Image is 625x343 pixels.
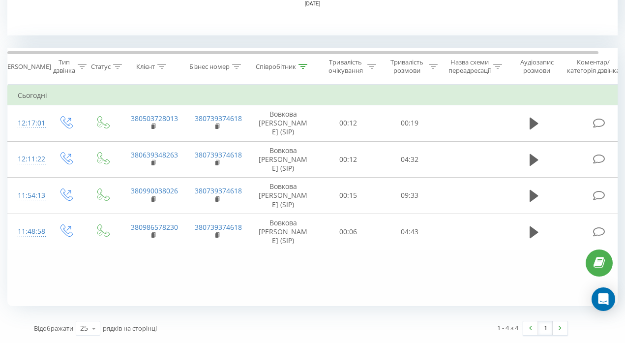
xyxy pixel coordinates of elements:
[379,105,441,142] td: 00:19
[249,141,318,178] td: Вовкова [PERSON_NAME] (SIP)
[18,114,37,133] div: 12:17:01
[448,58,491,75] div: Назва схеми переадресації
[34,324,73,333] span: Відображати
[18,222,37,241] div: 11:48:58
[195,150,242,159] a: 380739374618
[513,58,561,75] div: Аудіозапис розмови
[318,105,379,142] td: 00:12
[379,178,441,214] td: 09:33
[318,178,379,214] td: 00:15
[189,62,230,71] div: Бізнес номер
[131,114,178,123] a: 380503728013
[131,222,178,232] a: 380986578230
[305,1,321,6] text: [DATE]
[387,58,426,75] div: Тривалість розмови
[249,214,318,250] td: Вовкова [PERSON_NAME] (SIP)
[195,186,242,195] a: 380739374618
[565,58,622,75] div: Коментар/категорія дзвінка
[53,58,75,75] div: Тип дзвінка
[195,222,242,232] a: 380739374618
[249,178,318,214] td: Вовкова [PERSON_NAME] (SIP)
[497,323,518,333] div: 1 - 4 з 4
[18,150,37,169] div: 12:11:22
[379,214,441,250] td: 04:43
[80,323,88,333] div: 25
[91,62,111,71] div: Статус
[318,214,379,250] td: 00:06
[256,62,296,71] div: Співробітник
[379,141,441,178] td: 04:32
[1,62,51,71] div: [PERSON_NAME]
[103,324,157,333] span: рядків на сторінці
[538,321,553,335] a: 1
[18,186,37,205] div: 11:54:13
[195,114,242,123] a: 380739374618
[318,141,379,178] td: 00:12
[592,287,615,311] div: Open Intercom Messenger
[131,186,178,195] a: 380990038026
[326,58,365,75] div: Тривалість очікування
[249,105,318,142] td: Вовкова [PERSON_NAME] (SIP)
[131,150,178,159] a: 380639348263
[136,62,155,71] div: Клієнт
